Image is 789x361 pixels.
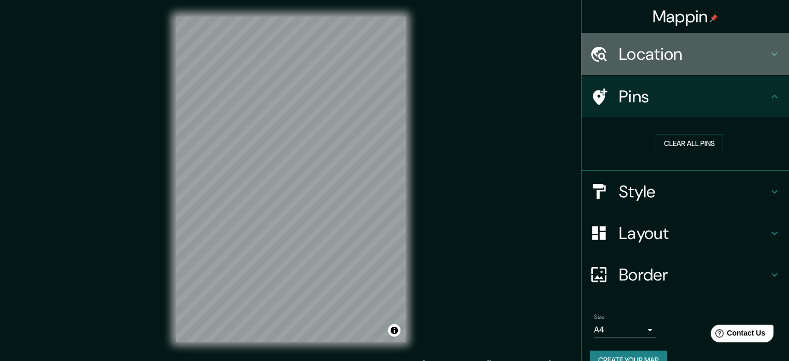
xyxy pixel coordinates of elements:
[582,171,789,212] div: Style
[619,44,768,64] h4: Location
[594,322,656,338] div: A4
[619,181,768,202] h4: Style
[582,33,789,75] div: Location
[582,76,789,117] div: Pins
[619,264,768,285] h4: Border
[697,320,778,350] iframe: Help widget launcher
[619,86,768,107] h4: Pins
[619,223,768,244] h4: Layout
[656,134,723,153] button: Clear all pins
[176,17,406,342] canvas: Map
[653,6,718,27] h4: Mappin
[582,254,789,296] div: Border
[388,324,400,337] button: Toggle attribution
[594,312,605,321] label: Size
[582,212,789,254] div: Layout
[710,14,718,22] img: pin-icon.png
